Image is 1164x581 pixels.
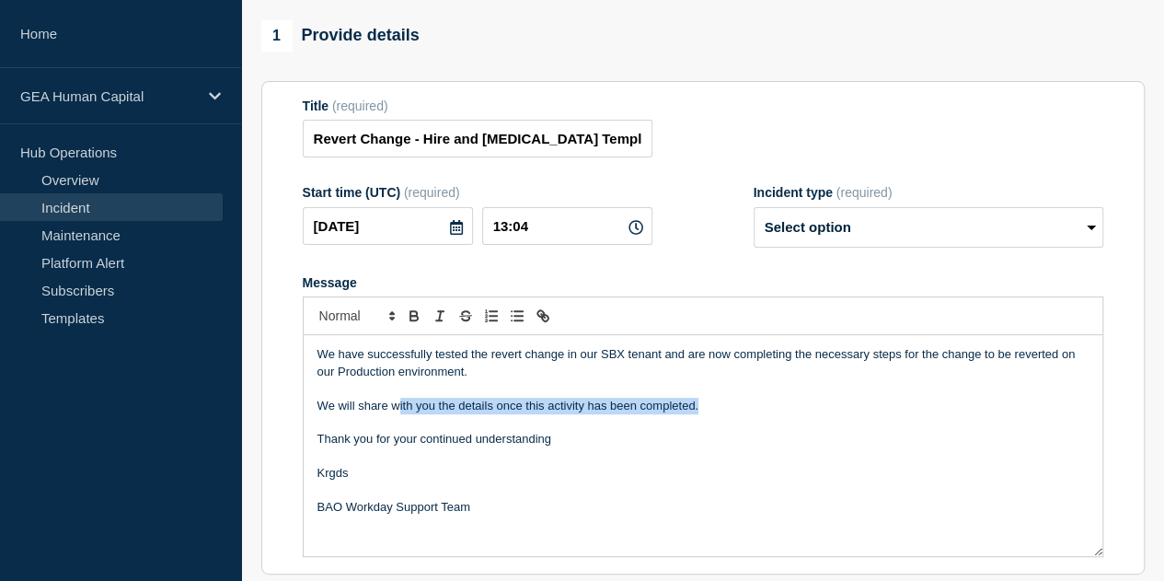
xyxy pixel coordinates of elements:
select: Incident type [754,207,1103,248]
div: Start time (UTC) [303,185,652,200]
span: 1 [261,20,293,52]
p: We have successfully tested the revert change in our SBX tenant and are now completing the necess... [317,346,1089,380]
div: Title [303,99,652,113]
button: Toggle bold text [401,305,427,327]
button: Toggle link [530,305,556,327]
p: GEA Human Capital [20,88,197,104]
div: Message [303,275,1103,290]
p: BAO Workday Support Team [317,499,1089,516]
div: Message [304,335,1102,556]
p: We will share with you the details once this activity has been completed. [317,398,1089,414]
div: Incident type [754,185,1103,200]
span: Font size [311,305,401,327]
p: Krgds [317,465,1089,482]
div: Provide details [261,20,420,52]
p: Thank you for your continued understanding [317,431,1089,447]
input: Title [303,120,652,157]
span: (required) [836,185,893,200]
button: Toggle ordered list [478,305,504,327]
button: Toggle italic text [427,305,453,327]
input: YYYY-MM-DD [303,207,473,245]
span: (required) [332,99,388,113]
input: HH:MM [482,207,652,245]
button: Toggle bulleted list [504,305,530,327]
button: Toggle strikethrough text [453,305,478,327]
span: (required) [404,185,460,200]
